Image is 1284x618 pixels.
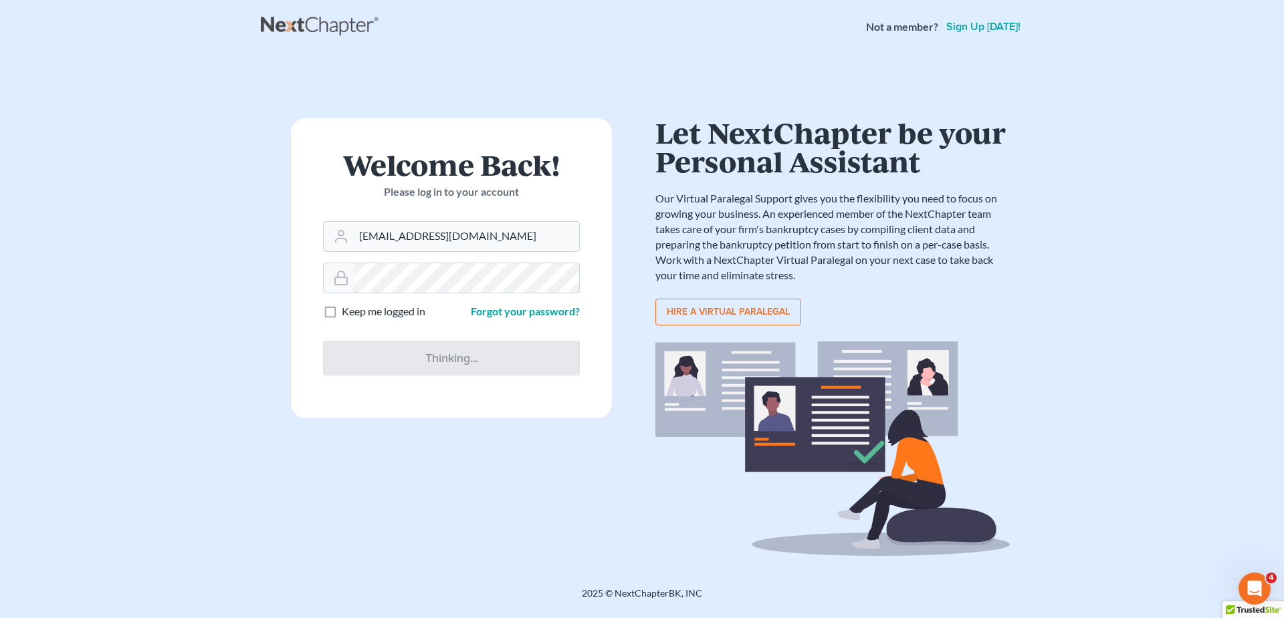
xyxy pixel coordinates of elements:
a: Sign up [DATE]! [944,21,1023,32]
span: 4 [1266,573,1277,583]
a: Hire a virtual paralegal [655,299,801,325]
img: virtual_paralegal_bg-b12c8cf30858a2b2c02ea913d52db5c468ecc422855d04272ea22d19010d70dc.svg [655,341,1010,556]
a: Forgot your password? [471,305,580,317]
input: Email Address [354,222,579,251]
label: Keep me logged in [342,304,425,319]
iframe: Intercom live chat [1239,573,1271,605]
strong: Not a member? [866,19,938,35]
h1: Let NextChapter be your Personal Assistant [655,118,1010,175]
div: 2025 © NextChapterBK, INC [261,587,1023,611]
p: Our Virtual Paralegal Support gives you the flexibility you need to focus on growing your busines... [655,191,1010,283]
p: Please log in to your account [323,184,580,200]
h1: Welcome Back! [323,150,580,179]
input: Thinking... [323,341,580,375]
